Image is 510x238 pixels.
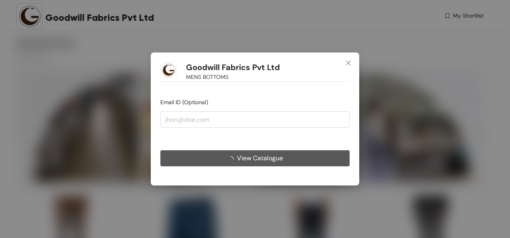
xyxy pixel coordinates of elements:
[227,156,237,163] span: loading
[186,63,280,73] h1: Goodwill Fabrics Pvt Ltd
[237,153,283,163] span: View Catalogue
[160,62,176,78] img: Buyer Portal
[160,111,350,127] input: jhon@doe.com
[160,150,350,166] button: View Catalogue
[160,99,208,106] span: Email ID (Optional)
[338,52,359,74] button: Close
[345,60,352,66] span: close
[186,73,229,81] span: MENS BOTTOMS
